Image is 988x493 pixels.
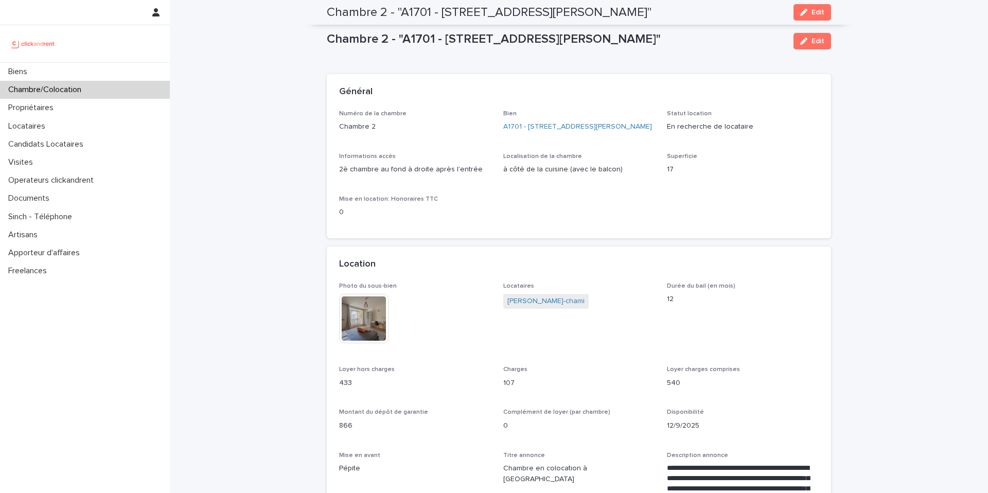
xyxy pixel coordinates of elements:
[667,409,704,415] span: Disponibilité
[667,153,697,160] span: Superficie
[503,463,655,485] p: Chambre en colocation à [GEOGRAPHIC_DATA]
[327,5,651,20] h2: Chambre 2 - "A1701 - [STREET_ADDRESS][PERSON_NAME]"
[503,283,534,289] span: Locataires
[503,111,517,117] span: Bien
[339,207,491,218] p: 0
[339,121,491,132] p: Chambre 2
[327,32,785,47] p: Chambre 2 - "A1701 - [STREET_ADDRESS][PERSON_NAME]"
[503,452,545,459] span: Titre annonce
[4,85,90,95] p: Chambre/Colocation
[811,38,824,45] span: Edit
[4,248,88,258] p: Apporteur d'affaires
[667,452,728,459] span: Description annonce
[4,230,46,240] p: Artisans
[8,33,58,54] img: UCB0brd3T0yccxBKYDjQ
[4,266,55,276] p: Freelances
[339,196,438,202] span: Mise en location: Honoraires TTC
[4,212,80,222] p: Sinch - Téléphone
[4,67,36,77] p: Biens
[811,9,824,16] span: Edit
[339,164,491,175] p: 2è chambre au fond à droite après l'entrée
[339,111,407,117] span: Numéro de la chambre
[503,366,527,373] span: Charges
[4,157,41,167] p: Visites
[667,283,735,289] span: Durée du bail (en mois)
[503,164,655,175] p: à côté de la cuisine (avec le balcon)
[339,259,376,270] h2: Location
[503,378,655,389] p: 107
[339,86,373,98] h2: Général
[339,153,396,160] span: Informations accès
[339,378,491,389] p: 433
[4,103,62,113] p: Propriétaires
[667,121,819,132] p: En recherche de locataire
[4,193,58,203] p: Documents
[667,164,819,175] p: 17
[667,420,819,431] p: 12/9/2025
[4,175,102,185] p: Operateurs clickandrent
[339,366,395,373] span: Loyer hors charges
[793,33,831,49] button: Edit
[339,283,397,289] span: Photo du sous-bien
[503,420,655,431] p: 0
[339,409,428,415] span: Montant du dépôt de garantie
[339,452,380,459] span: Mise en avant
[667,378,819,389] p: 540
[503,409,610,415] span: Complément de loyer (par chambre)
[503,153,582,160] span: Localisation de la chambre
[667,294,819,305] p: 12
[339,420,491,431] p: 866
[4,121,54,131] p: Locataires
[667,111,712,117] span: Statut location
[507,296,585,307] a: [PERSON_NAME]-chami
[339,463,491,474] p: Pépite
[503,121,652,132] a: A1701 - [STREET_ADDRESS][PERSON_NAME]
[793,4,831,21] button: Edit
[667,366,740,373] span: Loyer charges comprises
[4,139,92,149] p: Candidats Locataires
